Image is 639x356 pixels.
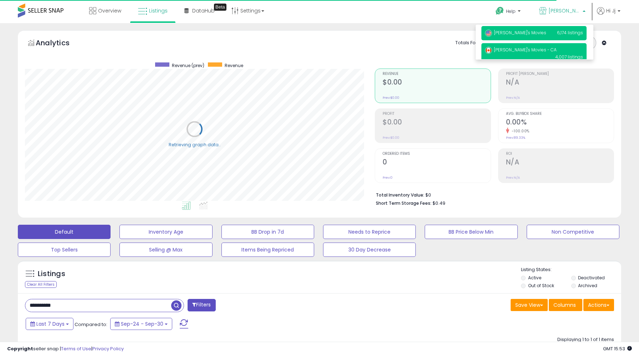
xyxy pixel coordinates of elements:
[323,243,416,257] button: 30 Day Decrease
[527,225,619,239] button: Non Competitive
[119,243,212,257] button: Selling @ Max
[553,301,576,309] span: Columns
[221,225,314,239] button: BB Drop in 7d
[506,176,520,180] small: Prev: N/A
[383,176,393,180] small: Prev: 0
[495,6,504,15] i: Get Help
[506,112,614,116] span: Avg. Buybox Share
[26,318,73,330] button: Last 7 Days
[61,345,91,352] a: Terms of Use
[606,7,615,14] span: Hi Jj
[485,47,492,54] img: canada.png
[383,158,490,168] h2: 0
[455,40,483,46] div: Totals For
[7,346,124,352] div: seller snap | |
[549,299,582,311] button: Columns
[383,72,490,76] span: Revenue
[555,54,583,60] span: 4,007 listings
[38,269,65,279] h5: Listings
[528,283,554,289] label: Out of Stock
[149,7,168,14] span: Listings
[92,345,124,352] a: Privacy Policy
[18,243,111,257] button: Top Sellers
[383,136,399,140] small: Prev: $0.00
[36,320,65,327] span: Last 7 Days
[383,112,490,116] span: Profit
[425,225,517,239] button: BB Price Below Min
[603,345,632,352] span: 2025-10-8 15:53 GMT
[121,320,163,327] span: Sep-24 - Sep-30
[485,30,546,36] span: [PERSON_NAME]'s Movies
[485,30,492,37] img: usa.png
[521,266,621,273] p: Listing States:
[511,299,548,311] button: Save View
[583,299,614,311] button: Actions
[75,321,107,328] span: Compared to:
[485,47,557,53] span: [PERSON_NAME]'s Movies - CA
[506,152,614,156] span: ROI
[557,30,583,36] span: 6,174 listings
[18,225,111,239] button: Default
[557,336,614,343] div: Displaying 1 to 1 of 1 items
[383,118,490,128] h2: $0.00
[383,78,490,88] h2: $0.00
[578,275,605,281] label: Deactivated
[506,96,520,100] small: Prev: N/A
[192,7,215,14] span: DataHub
[119,225,212,239] button: Inventory Age
[323,225,416,239] button: Needs to Reprice
[433,200,445,207] span: $0.49
[509,128,530,134] small: -100.00%
[490,1,528,23] a: Help
[578,283,597,289] label: Archived
[110,318,172,330] button: Sep-24 - Sep-30
[221,243,314,257] button: Items Being Repriced
[376,192,424,198] b: Total Inventory Value:
[98,7,121,14] span: Overview
[548,7,581,14] span: [PERSON_NAME]'s Movies - CA
[506,136,525,140] small: Prev: 89.33%
[376,190,609,199] li: $0
[528,275,541,281] label: Active
[383,152,490,156] span: Ordered Items
[376,200,431,206] b: Short Term Storage Fees:
[169,141,221,148] div: Retrieving graph data..
[383,96,399,100] small: Prev: $0.00
[506,72,614,76] span: Profit [PERSON_NAME]
[506,78,614,88] h2: N/A
[214,4,226,11] div: Tooltip anchor
[506,158,614,168] h2: N/A
[506,118,614,128] h2: 0.00%
[7,345,33,352] strong: Copyright
[597,7,620,23] a: Hi Jj
[188,299,215,311] button: Filters
[506,8,516,14] span: Help
[25,281,57,288] div: Clear All Filters
[36,38,83,50] h5: Analytics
